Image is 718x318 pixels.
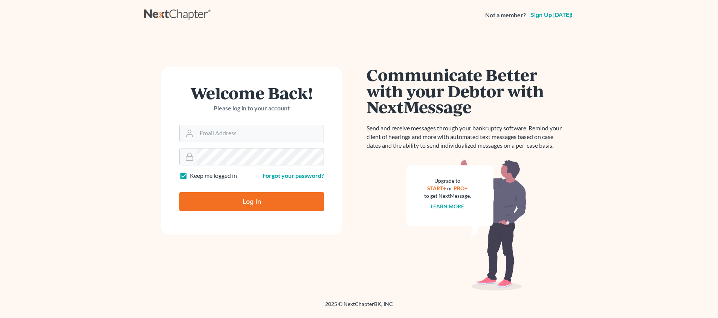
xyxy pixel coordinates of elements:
a: PRO+ [454,185,468,191]
div: to get NextMessage. [424,192,471,200]
span: or [448,185,453,191]
a: START+ [428,185,446,191]
p: Send and receive messages through your bankruptcy software. Remind your client of hearings and mo... [367,124,566,150]
a: Sign up [DATE]! [529,12,574,18]
img: nextmessage_bg-59042aed3d76b12b5cd301f8e5b87938c9018125f34e5fa2b7a6b67550977c72.svg [406,159,527,291]
strong: Not a member? [485,11,526,20]
input: Log In [179,192,324,211]
a: Forgot your password? [263,172,324,179]
div: Upgrade to [424,177,471,185]
h1: Welcome Back! [179,85,324,101]
p: Please log in to your account [179,104,324,113]
a: Learn more [431,203,464,209]
label: Keep me logged in [190,171,237,180]
h1: Communicate Better with your Debtor with NextMessage [367,67,566,115]
input: Email Address [197,125,324,142]
div: 2025 © NextChapterBK, INC [144,300,574,314]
